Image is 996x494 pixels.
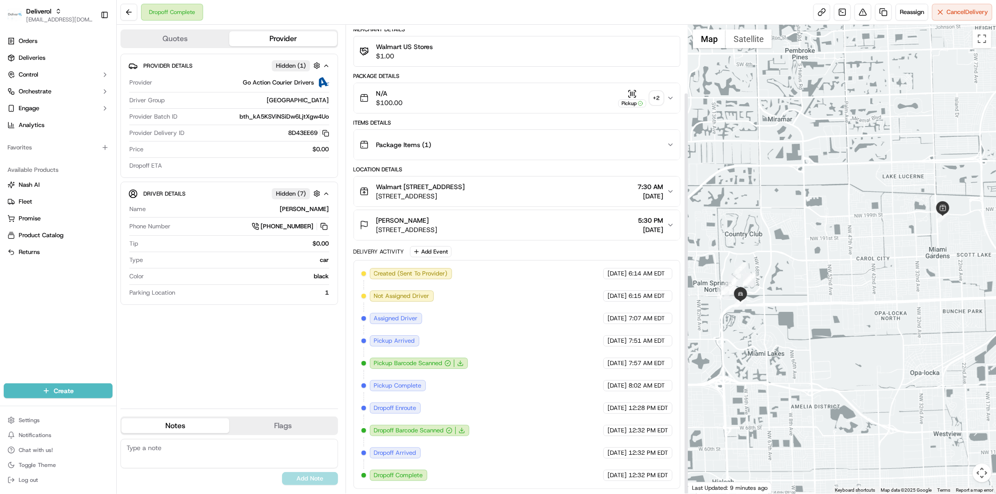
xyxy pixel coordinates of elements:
[691,481,721,494] a: Open this area in Google Maps (opens a new window)
[240,113,329,121] span: bth_kA5KSViNSiDw6LjtXgw4Uo
[4,228,113,243] button: Product Catalog
[629,292,665,300] span: 6:15 AM EDT
[4,34,113,49] a: Orders
[629,314,665,323] span: 7:07 AM EDT
[4,101,113,116] button: Engage
[7,181,109,189] a: Nash AI
[4,50,113,65] a: Deliveries
[129,96,165,105] span: Driver Group
[19,170,26,178] img: 1736555255976-a54dd68f-1ca7-489b-9aae-adbdc363a1c4
[229,31,337,46] button: Provider
[19,54,45,62] span: Deliveries
[7,231,109,240] a: Product Catalog
[937,211,949,223] div: 1
[4,429,113,442] button: Notifications
[4,211,113,226] button: Promise
[9,121,63,129] div: Past conversations
[159,92,170,103] button: Start new chat
[376,216,429,225] span: [PERSON_NAME]
[147,256,329,264] div: car
[26,16,93,23] button: [EMAIL_ADDRESS][DOMAIN_NAME]
[618,89,646,107] button: Pickup
[353,248,404,255] div: Delivery Activity
[88,209,150,218] span: API Documentation
[932,4,992,21] button: CancelDelivery
[272,188,323,199] button: Hidden (7)
[4,118,113,133] a: Analytics
[19,446,53,454] span: Chat with us!
[148,272,329,281] div: black
[129,162,162,170] span: Dropoff ETA
[881,487,932,493] span: Map data ©2025 Google
[973,464,991,482] button: Map camera controls
[607,292,627,300] span: [DATE]
[947,8,988,16] span: Cancel Delivery
[19,181,40,189] span: Nash AI
[900,8,924,16] span: Reassign
[66,231,113,239] a: Powered byPylon
[129,113,177,121] span: Provider Batch ID
[607,337,627,345] span: [DATE]
[374,359,443,367] span: Pickup Barcode Scanned
[637,191,663,201] span: [DATE]
[289,129,329,137] button: 8D43EE69
[7,198,109,206] a: Fleet
[19,209,71,218] span: Knowledge Base
[19,104,39,113] span: Engage
[19,476,38,484] span: Log out
[145,120,170,131] button: See all
[243,78,314,87] span: Go Action Courier Drivers
[638,216,663,225] span: 5:30 PM
[629,359,665,367] span: 7:57 AM EDT
[353,72,680,80] div: Package Details
[143,190,185,198] span: Driver Details
[691,481,721,494] img: Google
[128,58,330,73] button: Provider DetailsHidden (1)
[19,198,32,206] span: Fleet
[29,145,76,152] span: [PERSON_NAME]
[19,214,41,223] span: Promise
[354,210,680,240] button: [PERSON_NAME][STREET_ADDRESS]5:30 PM[DATE]
[374,292,430,300] span: Not Assigned Driver
[4,383,113,398] button: Create
[9,89,26,106] img: 1736555255976-a54dd68f-1ca7-489b-9aae-adbdc363a1c4
[19,87,51,96] span: Orchestrate
[19,461,56,469] span: Toggle Theme
[693,29,726,48] button: Show street map
[129,145,143,154] span: Price
[129,129,184,137] span: Provider Delivery ID
[129,240,138,248] span: Tip
[129,272,144,281] span: Color
[729,274,741,286] div: 6
[376,225,438,234] span: [STREET_ADDRESS]
[261,222,314,231] span: [PHONE_NUMBER]
[374,404,417,412] span: Dropoff Enroute
[26,7,51,16] span: Deliverol
[129,222,170,231] span: Phone Number
[9,161,24,176] img: Jeff Sasse
[629,471,668,480] span: 12:32 PM EDT
[629,449,668,457] span: 12:32 PM EDT
[276,190,306,198] span: Hidden ( 7 )
[129,205,146,213] span: Name
[7,8,22,21] img: Deliverol
[374,314,418,323] span: Assigned Driver
[129,78,152,87] span: Provider
[607,269,627,278] span: [DATE]
[607,471,627,480] span: [DATE]
[376,140,431,149] span: Package Items ( 1 )
[354,130,680,160] button: Package Items (1)
[19,431,51,439] span: Notifications
[353,119,680,127] div: Items Details
[354,176,680,206] button: Walmart [STREET_ADDRESS][STREET_ADDRESS]7:30 AM[DATE]
[376,191,465,201] span: [STREET_ADDRESS]
[717,287,729,299] div: 9
[376,98,403,107] span: $100.00
[4,444,113,457] button: Chat with us!
[313,145,329,154] span: $0.00
[19,145,26,153] img: 1736555255976-a54dd68f-1ca7-489b-9aae-adbdc363a1c4
[75,205,154,222] a: 💻API Documentation
[607,314,627,323] span: [DATE]
[4,414,113,427] button: Settings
